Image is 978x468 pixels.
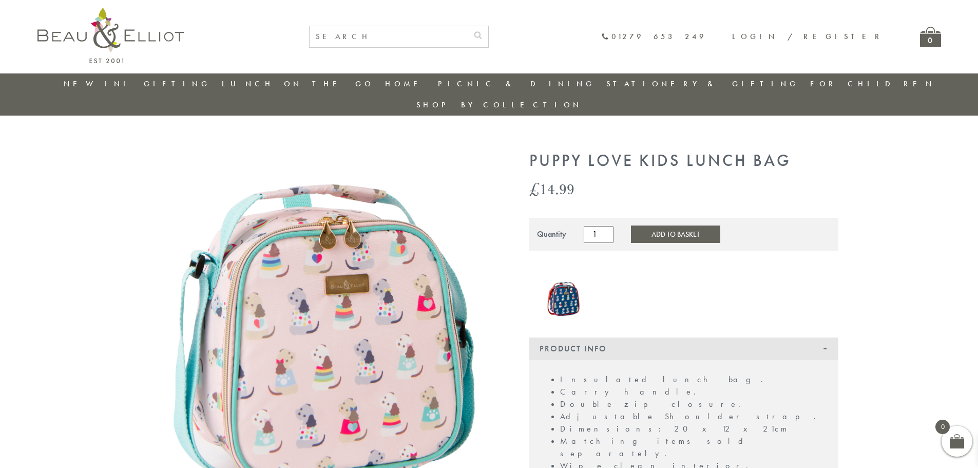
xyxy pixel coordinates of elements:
[529,338,838,360] div: Product Info
[529,152,838,171] h1: Puppy Love Kids Lunch Bag
[310,26,468,47] input: SEARCH
[920,27,941,47] a: 0
[37,8,184,63] img: logo
[144,79,210,89] a: Gifting
[606,79,799,89] a: Stationery & Gifting
[385,79,426,89] a: Home
[560,398,828,410] li: Double zip closure.
[935,420,950,434] span: 0
[560,423,828,435] li: Dimensions: 20 x 12 x 21cm
[631,226,720,243] button: Add to Basket
[560,410,828,423] li: Adjustable Shoulder strap.
[601,32,706,41] a: 01279 653 249
[438,79,595,89] a: Picnic & Dining
[810,79,935,89] a: For Children
[64,79,132,89] a: New in!
[529,178,574,199] bdi: 14.99
[529,178,540,199] span: £
[560,386,828,398] li: Carry handle.
[537,230,566,239] div: Quantity
[560,373,828,386] li: Insulated lunch bag.
[560,435,828,460] li: Matching items sold separately.
[545,266,583,322] a: Kids lunch bag
[732,31,884,42] a: Login / Register
[416,100,582,110] a: Shop by collection
[222,79,374,89] a: Lunch On The Go
[584,226,613,242] input: Product quantity
[545,266,583,320] img: Kids lunch bag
